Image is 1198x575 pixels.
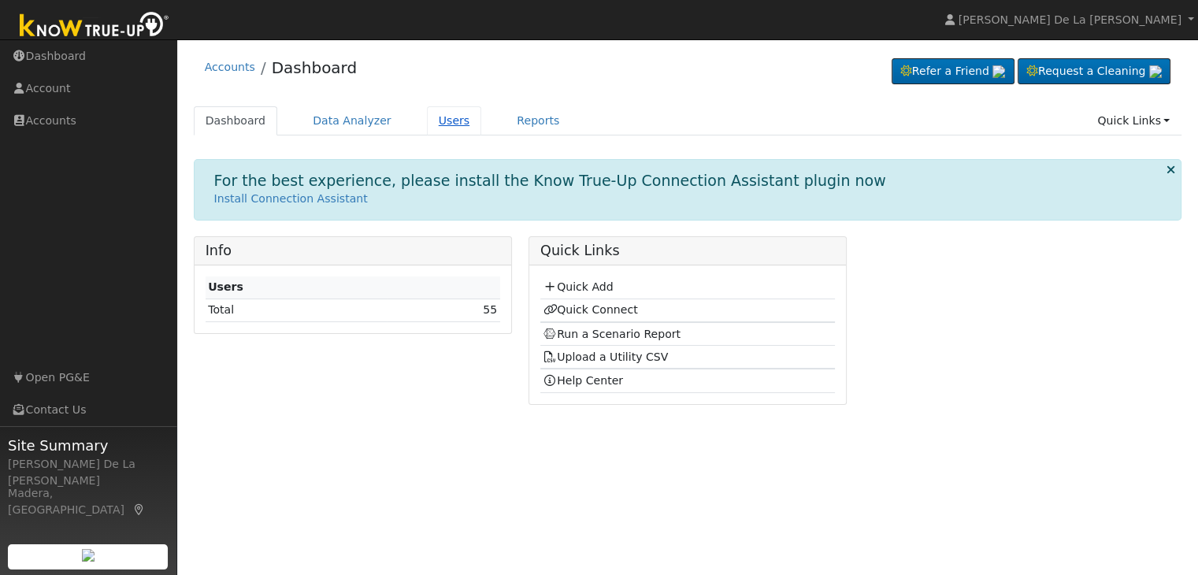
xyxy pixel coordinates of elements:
[543,351,668,363] a: Upload a Utility CSV
[540,243,835,259] h5: Quick Links
[272,58,358,77] a: Dashboard
[1085,106,1181,135] a: Quick Links
[206,243,500,259] h5: Info
[892,58,1014,85] a: Refer a Friend
[132,503,147,516] a: Map
[214,172,886,190] h1: For the best experience, please install the Know True-Up Connection Assistant plugin now
[543,303,637,316] a: Quick Connect
[208,280,243,293] strong: Users
[543,328,681,340] a: Run a Scenario Report
[82,549,95,562] img: retrieve
[8,456,169,489] div: [PERSON_NAME] De La [PERSON_NAME]
[505,106,571,135] a: Reports
[214,192,368,205] a: Install Connection Assistant
[194,106,278,135] a: Dashboard
[8,435,169,456] span: Site Summary
[543,374,623,387] a: Help Center
[483,303,497,316] a: 55
[301,106,403,135] a: Data Analyzer
[206,299,387,321] td: Total
[427,106,482,135] a: Users
[1149,65,1162,78] img: retrieve
[959,13,1181,26] span: [PERSON_NAME] De La [PERSON_NAME]
[992,65,1005,78] img: retrieve
[12,9,177,44] img: Know True-Up
[543,280,613,293] a: Quick Add
[1018,58,1170,85] a: Request a Cleaning
[8,485,169,518] div: Madera, [GEOGRAPHIC_DATA]
[205,61,255,73] a: Accounts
